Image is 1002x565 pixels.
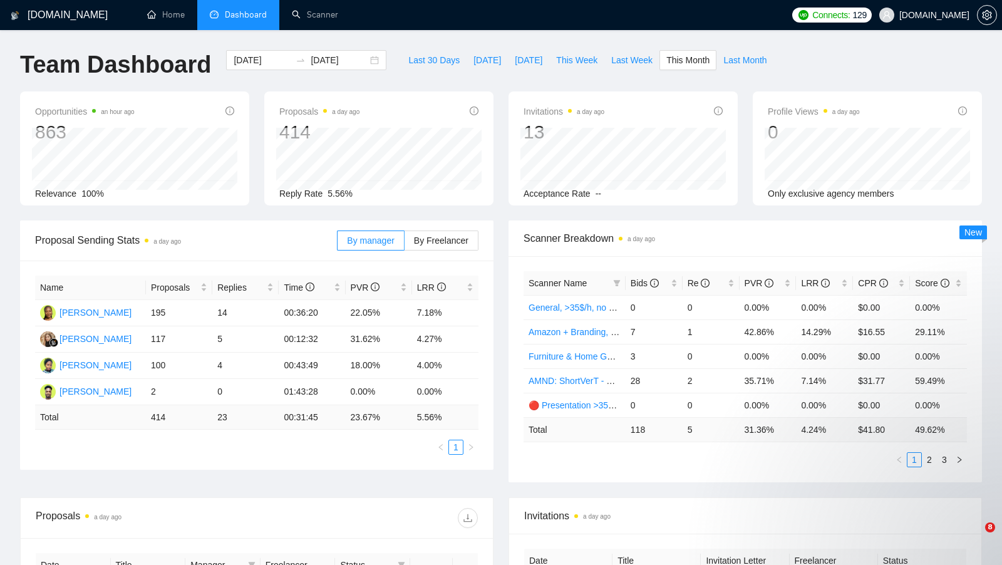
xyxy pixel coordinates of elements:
[463,440,478,455] li: Next Page
[225,9,267,20] span: Dashboard
[284,282,314,293] span: Time
[433,440,448,455] button: left
[683,417,740,442] td: 5
[853,393,910,417] td: $0.00
[796,368,853,393] td: 7.14%
[626,295,683,319] td: 0
[11,6,19,26] img: logo
[631,278,659,288] span: Bids
[332,108,359,115] time: a day ago
[146,379,212,405] td: 2
[414,236,468,246] span: By Freelancer
[941,279,949,288] span: info-circle
[626,319,683,344] td: 7
[20,50,211,80] h1: Team Dashboard
[683,368,740,393] td: 2
[524,417,626,442] td: Total
[596,189,601,199] span: --
[36,508,257,528] div: Proposals
[296,55,306,65] span: swap-right
[508,50,549,70] button: [DATE]
[977,10,997,20] a: setting
[328,189,353,199] span: 5.56%
[515,53,542,67] span: [DATE]
[549,50,604,70] button: This Week
[346,353,412,379] td: 18.00%
[723,53,767,67] span: Last Month
[683,393,740,417] td: 0
[467,443,475,451] span: right
[279,120,359,144] div: 414
[153,238,181,245] time: a day ago
[146,405,212,430] td: 414
[978,10,996,20] span: setting
[853,295,910,319] td: $0.00
[296,55,306,65] span: to
[529,351,825,361] a: Furniture & Home Goods Product Amazon, Short prompt, >35$/h, no agency
[740,368,797,393] td: 35.71%
[279,104,359,119] span: Proposals
[212,326,279,353] td: 5
[311,53,368,67] input: End date
[745,278,774,288] span: PVR
[529,278,587,288] span: Scanner Name
[40,358,56,373] img: AO
[292,9,338,20] a: searchScanner
[959,522,989,552] iframe: Intercom live chat
[433,440,448,455] li: Previous Page
[524,231,967,246] span: Scanner Breakdown
[151,281,198,294] span: Proposals
[832,108,860,115] time: a day ago
[40,307,132,317] a: D[PERSON_NAME]
[412,326,478,353] td: 4.27%
[768,189,894,199] span: Only exclusive agency members
[529,327,738,337] a: Amazon + Branding, Short prompt, >35$/h, no agency
[210,10,219,19] span: dashboard
[626,344,683,368] td: 3
[796,417,853,442] td: 4.24 %
[346,326,412,353] td: 31.62%
[94,514,121,521] time: a day ago
[35,232,337,248] span: Proposal Sending Stats
[910,319,967,344] td: 29.11%
[217,281,264,294] span: Replies
[40,384,56,400] img: JA
[765,279,773,288] span: info-circle
[626,368,683,393] td: 28
[279,300,345,326] td: 00:36:20
[613,279,621,287] span: filter
[626,393,683,417] td: 0
[49,338,58,347] img: gigradar-bm.png
[853,417,910,442] td: $ 41.80
[768,120,860,144] div: 0
[470,106,478,115] span: info-circle
[688,278,710,288] span: Re
[146,300,212,326] td: 195
[351,282,380,293] span: PVR
[35,405,146,430] td: Total
[35,120,135,144] div: 863
[412,300,478,326] td: 7.18%
[628,236,655,242] time: a day ago
[146,326,212,353] td: 117
[740,295,797,319] td: 0.00%
[412,379,478,405] td: 0.00%
[529,376,791,386] a: AMND: ShortVerT - V2_Branding, Short Prompt, >36$/h, no agency
[853,344,910,368] td: $0.00
[371,282,380,291] span: info-circle
[212,276,279,300] th: Replies
[81,189,104,199] span: 100%
[821,279,830,288] span: info-circle
[768,104,860,119] span: Profile Views
[458,513,477,523] span: download
[853,319,910,344] td: $16.55
[306,282,314,291] span: info-circle
[59,358,132,372] div: [PERSON_NAME]
[473,53,501,67] span: [DATE]
[346,379,412,405] td: 0.00%
[611,274,623,293] span: filter
[604,50,659,70] button: Last Week
[401,50,467,70] button: Last 30 Days
[853,368,910,393] td: $31.77
[556,53,597,67] span: This Week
